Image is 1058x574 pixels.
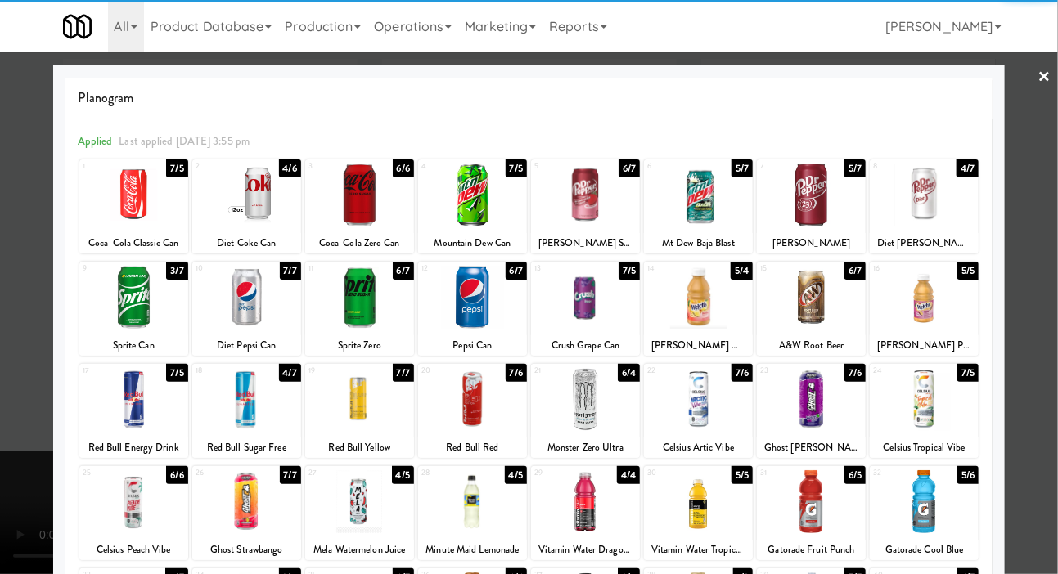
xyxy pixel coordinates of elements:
div: Pepsi Can [421,335,524,356]
div: 7/6 [732,364,753,382]
div: 31 [760,466,812,480]
div: Sprite Can [79,335,188,356]
div: 4 [421,159,473,173]
div: Celsius Artic Vibe [644,437,753,458]
div: Coca-Cola Classic Can [82,233,186,253]
div: 4/6 [279,159,301,177]
div: [PERSON_NAME] Orange Pineapple [646,335,750,356]
div: 247/5Celsius Tropical Vibe [870,364,979,458]
div: 7/6 [844,364,866,382]
div: 19 [308,364,360,378]
div: Monster Zero Ultra [531,437,640,458]
div: [PERSON_NAME] [757,233,866,253]
div: 227/6Celsius Artic Vibe [644,364,753,458]
div: 30 [647,466,699,480]
div: A&W Root Beer [757,335,866,356]
div: 21 [534,364,586,378]
div: Mountain Dew Can [418,233,527,253]
div: 7/5 [619,262,640,280]
div: Ghost [PERSON_NAME] Grape [759,437,863,458]
div: 16 [873,262,925,276]
div: 6/5 [844,466,866,484]
div: 6 [647,159,699,173]
div: 1 [83,159,134,173]
div: Vitamin Water Dragonfruit [534,540,637,560]
div: Diet Coke Can [192,233,301,253]
div: Gatorade Cool Blue [870,540,979,560]
div: 7/5 [957,364,979,382]
div: 47/5Mountain Dew Can [418,159,527,253]
div: Mela Watermelon Juice [305,540,414,560]
div: 3 [308,159,360,173]
div: Ghost Strawbango [195,540,299,560]
div: 5/4 [731,262,753,280]
div: 267/7Ghost Strawbango [192,466,301,560]
div: 116/7Sprite Zero [305,262,414,356]
div: Coca-Cola Zero Can [305,233,414,253]
div: Celsius Peach Vibe [79,540,188,560]
div: 294/4Vitamin Water Dragonfruit [531,466,640,560]
div: Mt Dew Baja Blast [646,233,750,253]
div: [PERSON_NAME] Orange Pineapple [644,335,753,356]
div: 126/7Pepsi Can [418,262,527,356]
div: Monster Zero Ultra [534,437,637,458]
div: 165/5[PERSON_NAME] Passion Fruit [870,262,979,356]
div: Mela Watermelon Juice [308,540,412,560]
div: 4/7 [957,159,979,177]
div: 17/5Coca-Cola Classic Can [79,159,188,253]
div: Red Bull Sugar Free [192,437,301,458]
div: 29 [534,466,586,480]
div: 22 [647,364,699,378]
div: Red Bull Sugar Free [195,437,299,458]
div: Ghost Strawbango [192,540,301,560]
div: Vitamin Water Dragonfruit [531,540,640,560]
div: Diet Pepsi Can [192,335,301,356]
div: 7/5 [166,364,187,382]
div: 36/6Coca-Cola Zero Can [305,159,414,253]
div: 12 [421,262,473,276]
div: Mt Dew Baja Blast [644,233,753,253]
div: 7/7 [393,364,414,382]
div: 4/4 [617,466,640,484]
div: 17 [83,364,134,378]
a: × [1038,52,1051,103]
div: 6/7 [506,262,527,280]
div: Minute Maid Lemonade [418,540,527,560]
div: 26 [196,466,247,480]
div: 5/7 [844,159,866,177]
div: 5 [534,159,586,173]
div: 2 [196,159,247,173]
div: Ghost [PERSON_NAME] Grape [757,437,866,458]
div: 14 [647,262,699,276]
div: 7 [760,159,812,173]
div: 4/5 [505,466,527,484]
div: Celsius Tropical Vibe [872,437,976,458]
div: Vitamin Water Tropical Citrus [644,540,753,560]
div: 156/7A&W Root Beer [757,262,866,356]
div: 6/7 [844,262,866,280]
div: 28 [421,466,473,480]
div: 107/7Diet Pepsi Can [192,262,301,356]
div: Red Bull Red [421,437,524,458]
div: Diet [PERSON_NAME] [872,233,976,253]
div: 20 [421,364,473,378]
div: 6/6 [393,159,414,177]
div: Celsius Peach Vibe [82,540,186,560]
div: Gatorade Fruit Punch [757,540,866,560]
div: Coca-Cola Classic Can [79,233,188,253]
span: Last applied [DATE] 3:55 pm [119,133,250,149]
div: 10 [196,262,247,276]
div: Sprite Zero [305,335,414,356]
div: Red Bull Red [418,437,527,458]
div: Celsius Artic Vibe [646,437,750,458]
div: 7/7 [280,262,301,280]
div: Coca-Cola Zero Can [308,233,412,253]
div: 6/7 [393,262,414,280]
div: 4/5 [392,466,414,484]
div: Vitamin Water Tropical Citrus [646,540,750,560]
div: 7/5 [166,159,187,177]
div: Red Bull Energy Drink [79,437,188,458]
div: Gatorade Fruit Punch [759,540,863,560]
div: 184/7Red Bull Sugar Free [192,364,301,458]
div: Crush Grape Can [531,335,640,356]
